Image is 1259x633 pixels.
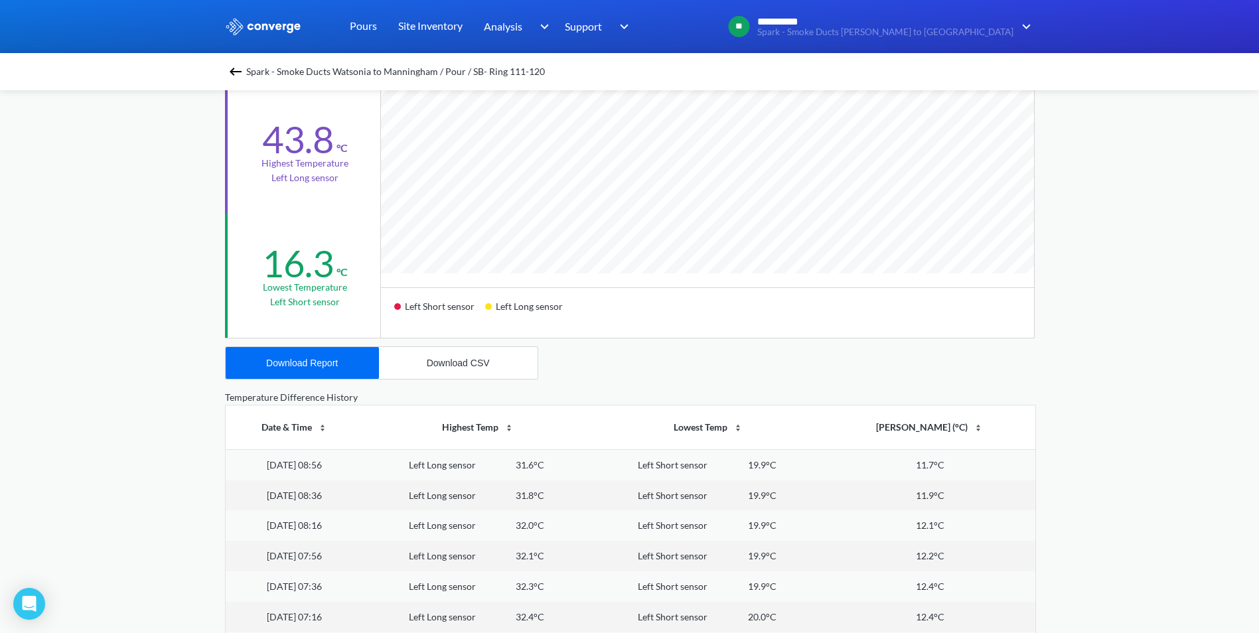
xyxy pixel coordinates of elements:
[611,19,632,35] img: downArrow.svg
[748,610,777,624] div: 20.0°C
[638,610,707,624] div: Left Short sensor
[748,518,777,533] div: 19.9°C
[226,602,364,632] td: [DATE] 07:16
[748,488,777,503] div: 19.9°C
[226,405,364,449] th: Date & Time
[262,241,334,286] div: 16.3
[226,347,379,379] button: Download Report
[825,405,1035,449] th: [PERSON_NAME] (°C)
[592,405,825,449] th: Lowest Temp
[516,579,544,594] div: 32.3°C
[263,280,347,295] div: Lowest temperature
[516,518,544,533] div: 32.0°C
[516,488,544,503] div: 31.8°C
[409,458,476,472] div: Left Long sensor
[364,405,592,449] th: Highest Temp
[485,296,573,327] div: Left Long sensor
[262,117,334,162] div: 43.8
[484,18,522,35] span: Analysis
[226,541,364,571] td: [DATE] 07:56
[825,480,1035,511] td: 11.9°C
[748,579,777,594] div: 19.9°C
[504,423,514,433] img: sort-icon.svg
[409,610,476,624] div: Left Long sensor
[516,610,544,624] div: 32.4°C
[379,347,538,379] button: Download CSV
[226,571,364,602] td: [DATE] 07:36
[13,588,45,620] div: Open Intercom Messenger
[225,18,302,35] img: logo_ewhite.svg
[394,296,485,327] div: Left Short sensor
[1013,19,1035,35] img: downArrow.svg
[409,488,476,503] div: Left Long sensor
[516,549,544,563] div: 32.1°C
[246,62,545,81] span: Spark - Smoke Ducts Watsonia to Manningham / Pour / SB- Ring 111-120
[638,458,707,472] div: Left Short sensor
[638,579,707,594] div: Left Short sensor
[225,390,1035,405] div: Temperature Difference History
[825,602,1035,632] td: 12.4°C
[271,171,338,185] p: Left Long sensor
[409,579,476,594] div: Left Long sensor
[638,549,707,563] div: Left Short sensor
[825,449,1035,480] td: 11.7°C
[638,488,707,503] div: Left Short sensor
[270,295,340,309] p: Left Short sensor
[226,449,364,480] td: [DATE] 08:56
[733,423,743,433] img: sort-icon.svg
[748,549,777,563] div: 19.9°C
[973,423,984,433] img: sort-icon.svg
[409,549,476,563] div: Left Long sensor
[825,571,1035,602] td: 12.4°C
[516,458,544,472] div: 31.6°C
[638,518,707,533] div: Left Short sensor
[261,156,348,171] div: Highest temperature
[531,19,552,35] img: downArrow.svg
[409,518,476,533] div: Left Long sensor
[748,458,777,472] div: 19.9°C
[317,423,328,433] img: sort-icon.svg
[228,64,244,80] img: backspace.svg
[565,18,602,35] span: Support
[226,510,364,541] td: [DATE] 08:16
[427,358,490,368] div: Download CSV
[266,358,338,368] div: Download Report
[226,480,364,511] td: [DATE] 08:36
[825,510,1035,541] td: 12.1°C
[825,541,1035,571] td: 12.2°C
[757,27,1013,37] span: Spark - Smoke Ducts [PERSON_NAME] to [GEOGRAPHIC_DATA]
